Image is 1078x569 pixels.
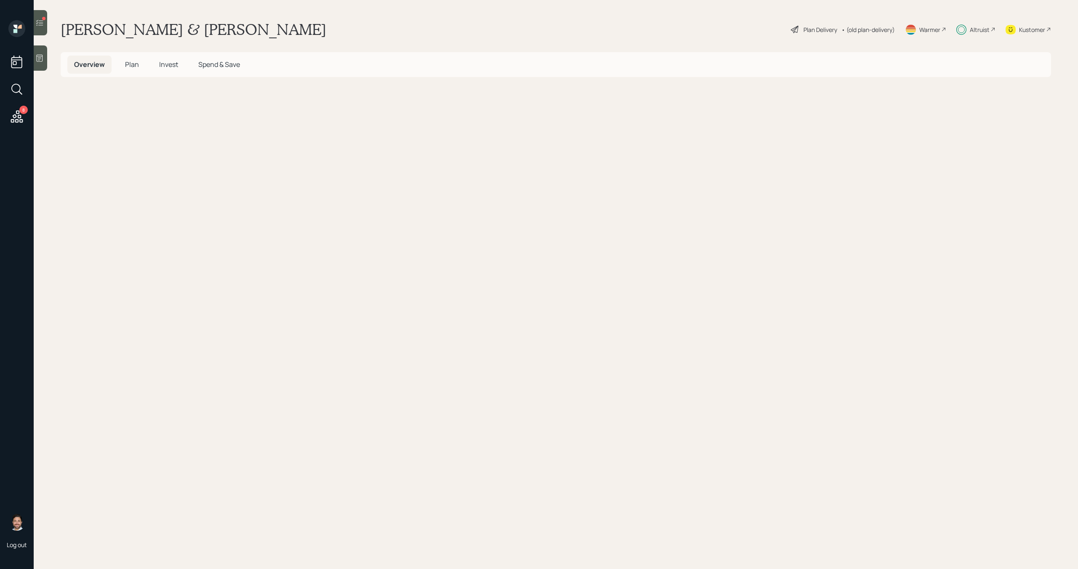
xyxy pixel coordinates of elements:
[970,25,990,34] div: Altruist
[8,514,25,531] img: michael-russo-headshot.png
[1019,25,1045,34] div: Kustomer
[19,106,28,114] div: 8
[803,25,837,34] div: Plan Delivery
[61,20,326,39] h1: [PERSON_NAME] & [PERSON_NAME]
[125,60,139,69] span: Plan
[159,60,178,69] span: Invest
[919,25,940,34] div: Warmer
[198,60,240,69] span: Spend & Save
[7,541,27,549] div: Log out
[841,25,895,34] div: • (old plan-delivery)
[74,60,105,69] span: Overview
